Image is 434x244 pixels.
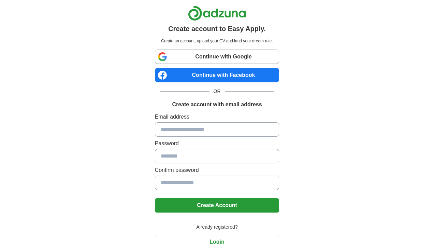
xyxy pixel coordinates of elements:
span: OR [209,88,225,95]
p: Create an account, upload your CV and land your dream role. [156,38,278,44]
a: Continue with Facebook [155,68,279,82]
img: Adzuna logo [188,5,246,21]
button: Create Account [155,198,279,213]
label: Email address [155,113,279,121]
label: Confirm password [155,166,279,174]
span: Already registered? [192,223,242,231]
a: Continue with Google [155,50,279,64]
h1: Create account with email address [172,100,262,109]
h1: Create account to Easy Apply. [168,24,266,34]
label: Password [155,139,279,148]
